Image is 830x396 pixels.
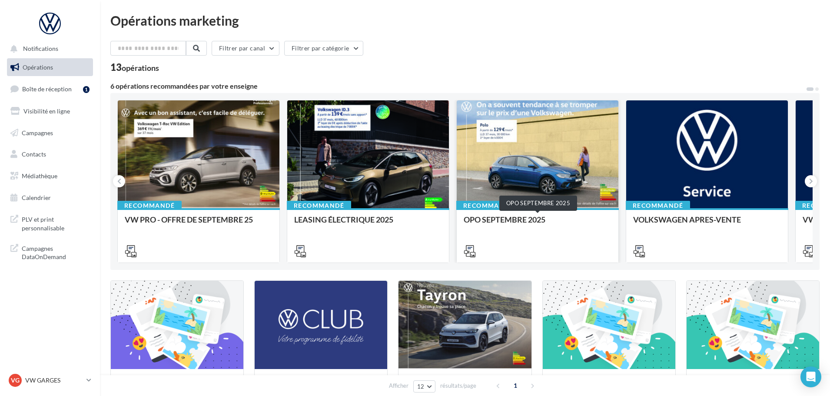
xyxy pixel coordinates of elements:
button: 12 [413,380,435,393]
a: Visibilité en ligne [5,102,95,120]
span: Campagnes DataOnDemand [22,243,90,261]
div: Recommandé [117,201,182,210]
div: 6 opérations recommandées par votre enseigne [110,83,806,90]
a: Campagnes [5,124,95,142]
span: Campagnes [22,129,53,136]
div: 13 [110,63,159,72]
button: Filtrer par canal [212,41,279,56]
p: VW GARGES [25,376,83,385]
span: Notifications [23,45,58,53]
div: opérations [122,64,159,72]
a: VG VW GARGES [7,372,93,389]
div: Recommandé [287,201,351,210]
span: 1 [508,379,522,393]
div: OPO SEPTEMBRE 2025 [499,196,577,211]
span: Boîte de réception [22,85,72,93]
span: PLV et print personnalisable [22,213,90,232]
span: résultats/page [440,382,476,390]
div: VOLKSWAGEN APRES-VENTE [633,215,781,233]
a: Campagnes DataOnDemand [5,239,95,265]
a: Médiathèque [5,167,95,185]
div: LEASING ÉLECTRIQUE 2025 [294,215,442,233]
div: Open Intercom Messenger [800,366,821,387]
div: OPO SEPTEMBRE 2025 [464,215,611,233]
span: Médiathèque [22,172,57,180]
button: Filtrer par catégorie [284,41,363,56]
span: VG [11,376,20,385]
a: Calendrier [5,189,95,207]
span: Visibilité en ligne [23,107,70,115]
div: VW PRO - OFFRE DE SEPTEMBRE 25 [125,215,272,233]
a: Contacts [5,145,95,163]
span: 12 [417,383,425,390]
div: Recommandé [456,201,521,210]
a: PLV et print personnalisable [5,210,95,236]
span: Contacts [22,150,46,158]
a: Boîte de réception1 [5,80,95,98]
a: Opérations [5,58,95,77]
span: Calendrier [22,194,51,201]
span: Afficher [389,382,408,390]
div: Opérations marketing [110,14,820,27]
span: Opérations [23,63,53,71]
div: 1 [83,86,90,93]
div: Recommandé [626,201,690,210]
